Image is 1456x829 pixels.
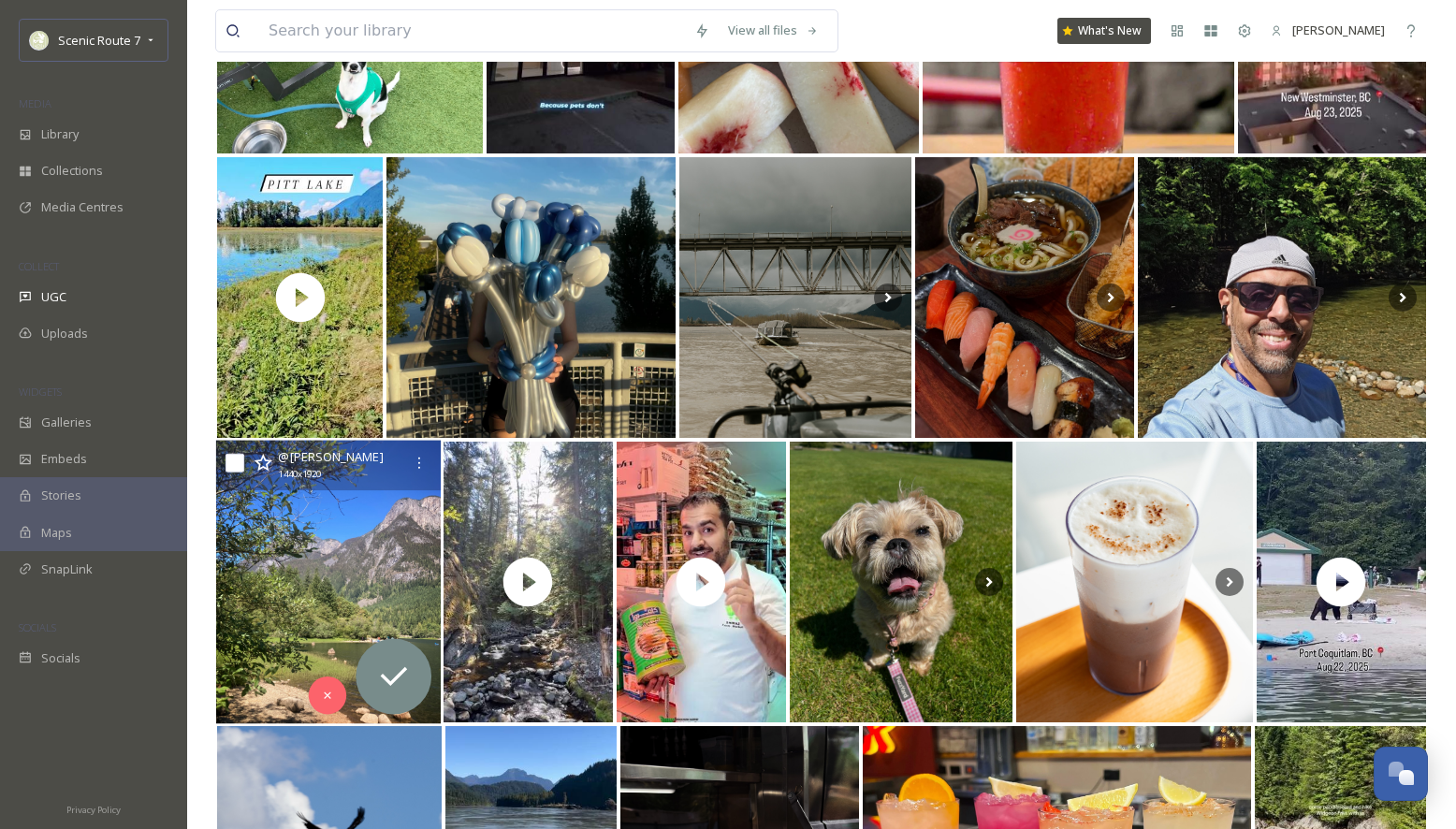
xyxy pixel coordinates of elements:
span: SOCIALS [19,620,56,634]
span: Galleries [41,414,92,431]
span: [PERSON_NAME] [1292,22,1385,38]
span: WIDGETS [19,385,62,399]
a: Privacy Policy [66,797,121,820]
img: SnapSea%20Square%20Logo.png [30,31,49,50]
img: REEL IT IN. ❗️For the first time in three years, the Fraser River is open for sockeye and pink sa... [679,157,911,438]
input: Search your library [259,10,685,51]
span: Socials [41,649,80,667]
img: Beat the heat this weekend with our SH drinks☀️ 💛 Iced Milo – chocolatey and nostalgic 💛 HK Lemon... [1016,442,1253,722]
a: [PERSON_NAME] [1261,12,1394,49]
span: Privacy Policy [66,804,121,816]
span: Library [41,125,79,143]
img: thumbnail [1257,442,1426,722]
span: 1440 x 1920 [278,468,320,482]
span: Stories [41,487,81,504]
a: View all files [719,12,828,49]
img: Amazing day for paddle boarding #mountainlake #paddleboarding #hopebc #summervibes☀️ [216,441,441,724]
span: UGC [41,288,66,306]
span: COLLECT [19,259,59,273]
span: Media Centres [41,198,124,216]
span: Embeds [41,450,87,468]
img: Mieke enjoy the sunny day🌞🌞💗💗 #dogwalkjng #coquitlam #dogsofinstagram [790,442,1012,722]
span: MEDIA [19,96,51,110]
img: thumbnail [444,442,613,722]
img: Even though my latest song is called "Defeated Guy" I am a grateful one for sure! 🤣 Enjoying a su... [1138,157,1426,438]
img: 🍣 I needed to pick a spot in Coquitlam for lunch with my friends coming from Surrey, and I chose ... [915,157,1133,438]
span: SnapLink [41,560,93,578]
img: thumbnail [617,442,786,722]
span: @ [PERSON_NAME] [278,448,383,465]
a: What's New [1057,18,1151,44]
span: Maps [41,524,72,542]
button: Open Chat [1374,747,1428,801]
img: Mixed blue bouquet 💙 Order your bouquet for your next special occasion 🩵 #vancouvergifts #vancouv... [386,157,675,438]
img: thumbnail [216,157,385,438]
span: Uploads [41,325,88,342]
span: Scenic Route 7 [58,32,140,49]
span: Collections [41,162,103,180]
